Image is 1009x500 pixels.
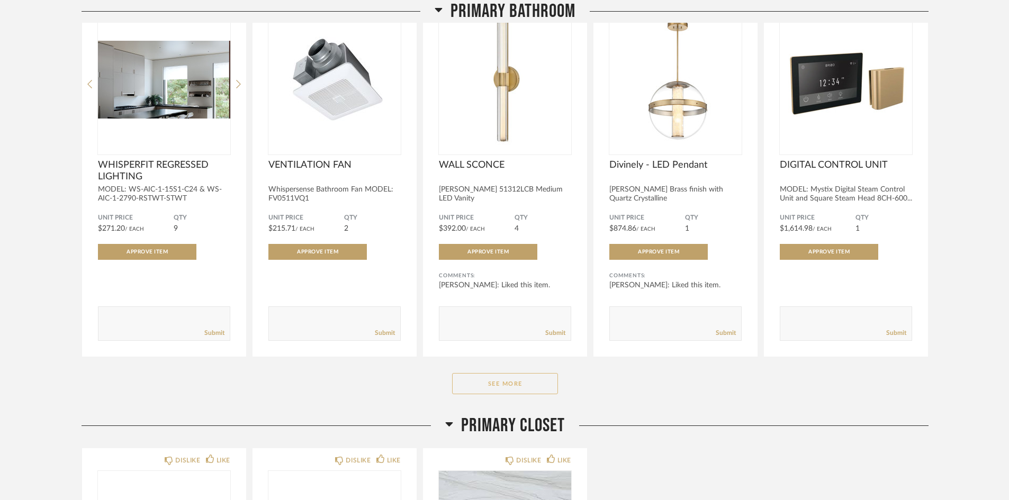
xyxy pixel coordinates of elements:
div: 0 [268,14,401,146]
span: / Each [636,226,655,232]
div: 0 [439,14,571,146]
button: See More [452,373,558,394]
div: MODEL: WS-AIC-1-15S1-C24 & WS-AIC-1-2790-RSTWT-STWT [98,185,230,203]
div: MODEL: Mystix Digital Steam Control Unit and Square Steam Head 8CH-600... [780,185,912,203]
span: / Each [295,226,314,232]
a: Submit [545,329,565,338]
span: $271.20 [98,225,125,232]
button: Approve Item [98,244,196,260]
span: $1,614.98 [780,225,813,232]
div: 0 [609,14,742,146]
span: 9 [174,225,178,232]
button: Approve Item [609,244,708,260]
span: PRIMARY CLOSET [461,414,565,437]
span: 1 [855,225,860,232]
span: Approve Item [808,249,850,254]
span: Unit Price [780,214,855,222]
div: [PERSON_NAME] Brass finish with Quartz Crystalline [609,185,742,203]
a: Submit [886,329,906,338]
div: [PERSON_NAME] 51312LCB Medium LED Vanity [439,185,571,203]
button: Approve Item [268,244,367,260]
img: undefined [439,14,571,146]
div: 0 [780,14,912,146]
span: Divinely - LED Pendant [609,159,742,171]
span: Unit Price [609,214,685,222]
span: QTY [515,214,571,222]
div: Comments: [439,270,571,281]
span: Approve Item [127,249,168,254]
span: Unit Price [98,214,174,222]
div: 0 [98,14,230,146]
div: LIKE [557,455,571,466]
span: Approve Item [638,249,679,254]
span: WALL SCONCE [439,159,571,171]
span: $392.00 [439,225,466,232]
div: [PERSON_NAME]: Liked this item. [609,280,742,290]
span: / Each [813,226,832,232]
span: QTY [685,214,742,222]
span: Approve Item [297,249,338,254]
div: Whispersense Bathroom Fan MODEL: FV0511VQ1 [268,185,401,203]
span: WHISPERFIT REGRESSED LIGHTING [98,159,230,183]
img: undefined [609,14,742,146]
span: DIGITAL CONTROL UNIT [780,159,912,171]
span: / Each [125,226,144,232]
div: LIKE [217,455,230,466]
div: DISLIKE [175,455,200,466]
div: Comments: [609,270,742,281]
a: Submit [375,329,395,338]
span: 1 [685,225,689,232]
div: [PERSON_NAME]: Liked this item. [439,280,571,290]
a: Submit [204,329,224,338]
img: undefined [268,14,401,146]
div: LIKE [387,455,401,466]
span: QTY [174,214,230,222]
span: QTY [855,214,912,222]
span: $215.71 [268,225,295,232]
div: DISLIKE [346,455,371,466]
span: $874.86 [609,225,636,232]
span: 4 [515,225,519,232]
span: 2 [344,225,348,232]
span: VENTILATION FAN [268,159,401,171]
a: Submit [716,329,736,338]
div: DISLIKE [516,455,541,466]
img: undefined [98,14,230,146]
span: Unit Price [268,214,344,222]
button: Approve Item [439,244,537,260]
span: / Each [466,226,485,232]
button: Approve Item [780,244,878,260]
span: Approve Item [467,249,509,254]
span: QTY [344,214,401,222]
span: Unit Price [439,214,515,222]
img: undefined [780,14,912,146]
